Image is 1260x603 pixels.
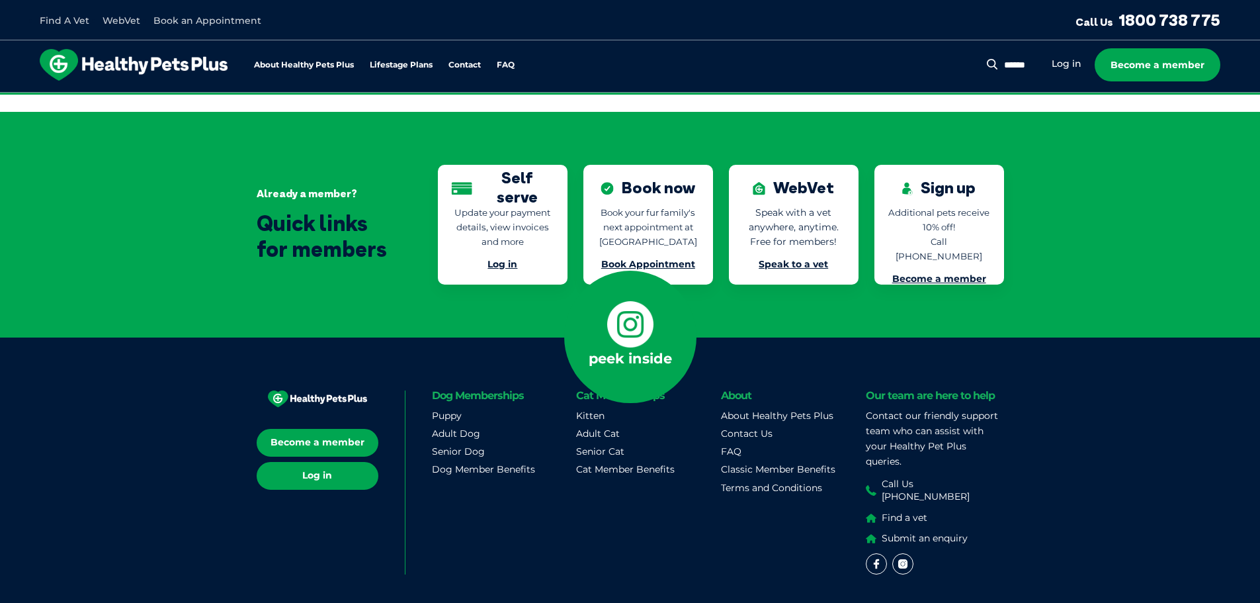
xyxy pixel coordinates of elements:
a: Speak to a vet [759,258,828,270]
span: Free for members! [750,236,837,248]
img: Sign up [902,182,913,195]
button: Search [984,58,1001,71]
div: Sign up [902,178,976,197]
a: Senior Cat [576,445,624,457]
img: hpp-logo [40,49,228,81]
a: WebVet [103,15,140,26]
span: Update your payment details, view invoices and more [454,207,550,247]
span: Call Us [1075,15,1113,28]
span: Book your fur family's next appointment at [GEOGRAPHIC_DATA] [599,207,697,247]
div: Self serve [451,178,554,197]
a: Log in [1052,58,1081,70]
a: Adult Dog [432,428,480,440]
img: Book now [601,182,614,195]
div: WebVet [753,178,834,197]
div: Quick links for members [257,210,398,261]
img: HEALTHY PETS PLUS [268,391,367,408]
a: Classic Member Benefits [721,463,835,475]
a: FAQ [721,445,741,457]
a: Contact [448,61,481,70]
a: Become a member [257,429,378,457]
img: WebVet [753,182,765,195]
div: Already a member? [257,187,398,200]
a: Call Us [PHONE_NUMBER] [866,478,1004,504]
h6: Our team are here to help [866,391,995,400]
img: Self serve [451,182,472,195]
span: Speak with a vet anywhere, anytime. [749,207,839,233]
h6: Dog Memberships [432,391,570,400]
a: Senior Dog [432,445,485,457]
a: Kitten [576,410,605,422]
a: Adult Cat [576,428,620,440]
a: Book Appointment [601,258,695,270]
a: Become a member [892,273,986,285]
a: Find A Vet [40,15,89,26]
a: Cat Member Benefits [576,463,675,475]
h6: Cat Memberships [576,391,714,400]
a: Log in [487,258,517,270]
a: FAQ [497,61,515,70]
p: Contact our friendly support team who can assist with your Healthy Pet Plus queries. [866,408,1004,470]
a: Contact Us [721,428,773,440]
a: About Healthy Pets Plus [254,61,354,70]
a: Find a vet [866,512,1004,525]
a: Dog Member Benefits [432,463,535,475]
a: Puppy [432,410,462,422]
a: Terms and Conditions [721,482,822,494]
div: Book now [601,178,695,197]
h6: About [721,391,859,400]
span: Additional pets receive 10% off! Call [PHONE_NUMBER] [888,207,989,261]
p: peek inside [589,348,672,371]
a: Submit an enquiry [866,532,1004,545]
span: Find a vet [882,512,927,525]
a: Book an Appointment [153,15,261,26]
a: Log in [257,462,378,490]
a: Lifestage Plans [370,61,433,70]
a: Become a member [1095,48,1220,81]
span: Proactive, preventative wellness program designed to keep your pet healthier and happier for longer [383,93,877,105]
a: About Healthy Pets Plus [721,410,833,422]
a: Call Us1800 738 775 [1075,10,1220,30]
